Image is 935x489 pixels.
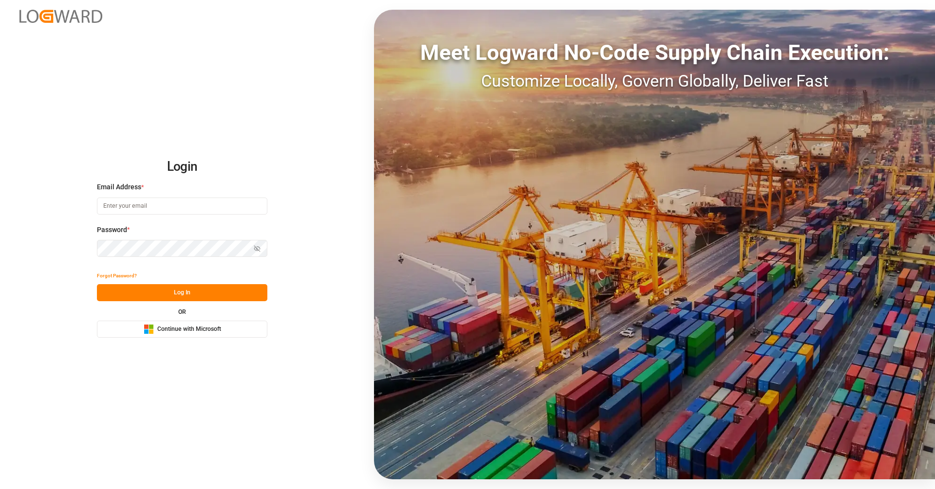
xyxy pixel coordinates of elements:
button: Continue with Microsoft [97,321,267,338]
h2: Login [97,151,267,182]
small: OR [178,309,186,315]
div: Customize Locally, Govern Globally, Deliver Fast [374,69,935,93]
span: Email Address [97,182,141,192]
button: Forgot Password? [97,267,137,284]
div: Meet Logward No-Code Supply Chain Execution: [374,36,935,69]
span: Password [97,225,127,235]
button: Log In [97,284,267,301]
img: Logward_new_orange.png [19,10,102,23]
input: Enter your email [97,198,267,215]
span: Continue with Microsoft [157,325,221,334]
